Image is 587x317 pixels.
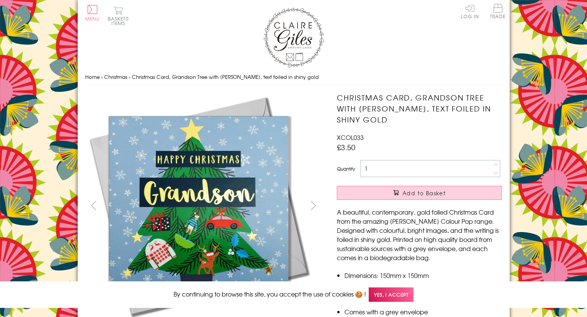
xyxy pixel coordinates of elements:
nav: breadcrumbs [85,69,502,85]
button: Menu [85,5,100,21]
p: A beautiful, contemporary, gold foiled Christmas Card from the amazing [PERSON_NAME] Colour Pop r... [337,207,502,262]
button: next [305,197,322,214]
h1: Christmas Card, Grandson Tree with [PERSON_NAME], text foiled in shiny gold [337,92,502,125]
label: Quantity [337,165,355,172]
span: Add to Basket [402,189,446,197]
button: Basket0 items [108,6,129,25]
img: Claire Giles Greetings Cards [263,8,324,67]
a: Trade [490,4,506,20]
li: Comes with a grey envelope [344,307,502,316]
li: Dimensions: 150mm x 150mm [344,271,502,280]
span: Yes, I accept [369,287,413,302]
span: 0 items [111,15,129,27]
a: Home [85,73,100,80]
a: Christmas [104,73,127,80]
li: Blank inside for your own message [344,280,502,289]
span: Christmas Card, Grandson Tree with [PERSON_NAME], text foiled in shiny gold [132,73,319,80]
button: Add to Basket [337,186,502,200]
span: XCOL033 [337,133,364,142]
span: › [101,73,103,80]
span: › [129,73,130,80]
a: Log In [461,4,479,19]
button: prev [85,197,102,214]
span: Menu [85,15,100,22]
span: Trade [490,4,506,19]
span: £3.50 [337,142,355,152]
